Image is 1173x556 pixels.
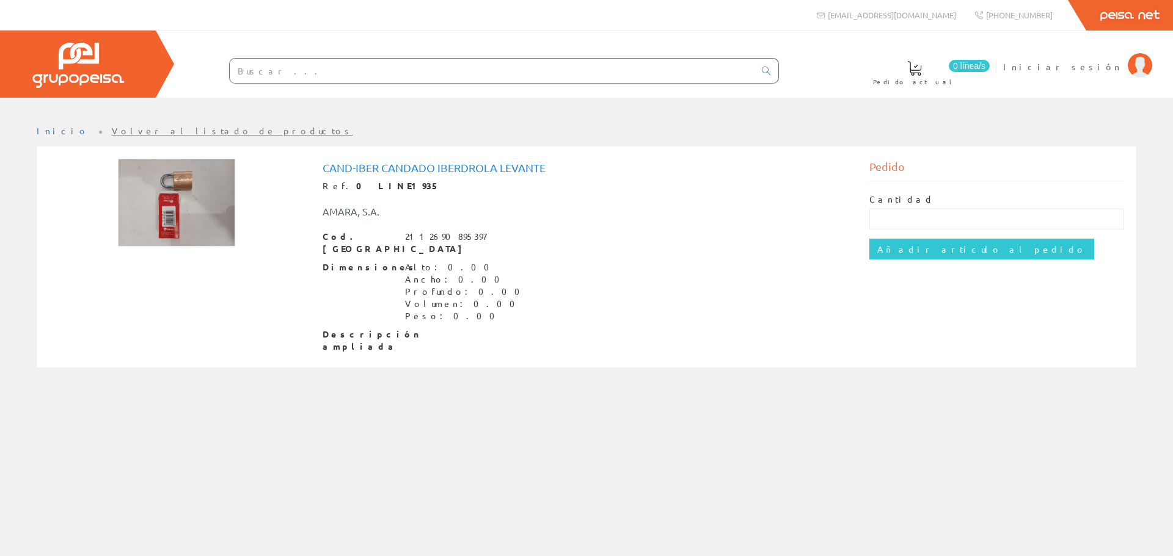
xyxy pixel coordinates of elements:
[323,231,396,255] span: Cod. [GEOGRAPHIC_DATA]
[313,204,632,218] div: AMARA, S.A.
[1003,60,1122,73] span: Iniciar sesión
[949,60,990,72] span: 0 línea/s
[230,59,755,83] input: Buscar ...
[405,231,486,243] div: 2112690895397
[323,162,851,174] h1: Cand-iber Candado Iberdrola Levante
[32,43,124,88] img: Grupo Peisa
[323,328,396,353] span: Descripción ampliada
[323,261,396,273] span: Dimensiones
[828,10,956,20] span: [EMAIL_ADDRESS][DOMAIN_NAME]
[356,180,440,191] strong: 0 LINE1935
[405,298,527,310] div: Volumen: 0.00
[405,273,527,286] div: Ancho: 0.00
[405,286,527,298] div: Profundo: 0.00
[1003,51,1152,62] a: Iniciar sesión
[37,125,89,136] a: Inicio
[873,76,956,88] span: Pedido actual
[869,159,1125,181] div: Pedido
[323,180,851,192] div: Ref.
[869,193,934,206] label: Cantidad
[118,159,235,247] img: Foto artículo Cand-iber Candado Iberdrola Levante (192x144)
[405,310,527,322] div: Peso: 0.00
[869,239,1094,259] input: Añadir artículo al pedido
[986,10,1053,20] span: [PHONE_NUMBER]
[405,261,527,273] div: Alto: 0.00
[112,125,353,136] a: Volver al listado de productos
